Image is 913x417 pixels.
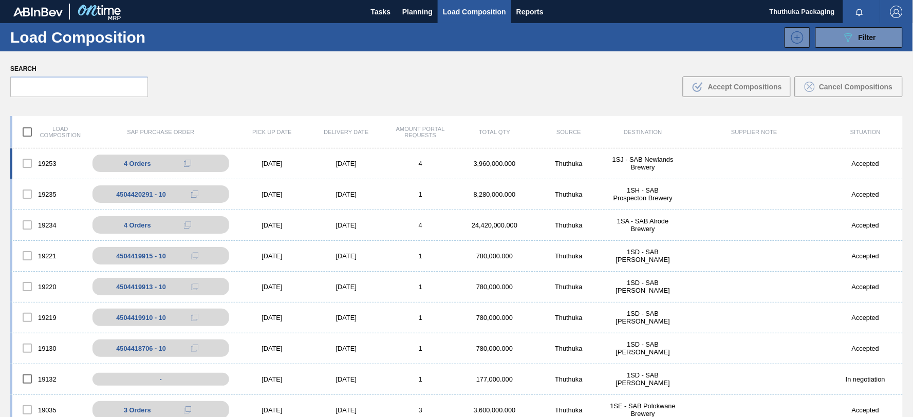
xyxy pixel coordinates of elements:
[235,345,309,352] div: [DATE]
[458,129,532,135] div: Total Qty
[458,375,532,383] div: 177,000.000
[309,129,383,135] div: Delivery Date
[124,221,151,229] span: 4 Orders
[235,406,309,414] div: [DATE]
[815,27,903,48] button: Filter
[235,283,309,291] div: [DATE]
[309,406,383,414] div: [DATE]
[532,345,606,352] div: Thuthuka
[458,406,532,414] div: 3,600,000.000
[184,280,205,293] div: Copy
[829,160,903,167] div: Accepted
[309,345,383,352] div: [DATE]
[12,368,86,390] div: 19132
[443,6,506,18] span: Load Composition
[843,5,876,19] button: Notifications
[383,252,457,260] div: 1
[184,188,205,200] div: Copy
[116,345,166,352] div: 4504418706 - 10
[177,219,198,231] div: Copy
[606,156,680,171] div: 1SJ - SAB Newlands Brewery
[819,83,892,91] span: Cancel Compositions
[458,221,532,229] div: 24,420,000.000
[890,6,903,18] img: Logout
[177,157,198,169] div: Copy
[235,191,309,198] div: [DATE]
[680,129,829,135] div: Supplier Note
[177,404,198,416] div: Copy
[795,77,903,97] button: Cancel Compositions
[235,252,309,260] div: [DATE]
[606,340,680,356] div: 1SD - SAB Rosslyn Brewery
[532,129,606,135] div: Source
[235,160,309,167] div: [DATE]
[13,7,63,16] img: TNhmsLtSVTkK8tSr43FrP2fwEKptu5GPRR3wAAAABJRU5ErkJggg==
[458,314,532,321] div: 780,000.000
[516,6,544,18] span: Reports
[116,283,166,291] div: 4504419913 - 10
[458,160,532,167] div: 3,960,000.000
[116,314,166,321] div: 4504419910 - 10
[383,314,457,321] div: 1
[235,314,309,321] div: [DATE]
[532,160,606,167] div: Thuthuka
[116,252,166,260] div: 4504419915 - 10
[12,337,86,359] div: 19130
[402,6,433,18] span: Planning
[235,375,309,383] div: [DATE]
[606,217,680,233] div: 1SA - SAB Alrode Brewery
[92,373,229,386] div: -
[779,27,810,48] div: New Load Composition
[12,183,86,205] div: 19235
[12,214,86,236] div: 19234
[10,62,148,77] label: Search
[309,252,383,260] div: [DATE]
[10,31,177,43] h1: Load Composition
[829,314,903,321] div: Accepted
[383,406,457,414] div: 3
[532,252,606,260] div: Thuthuka
[383,375,457,383] div: 1
[184,342,205,354] div: Copy
[12,307,86,328] div: 19219
[309,314,383,321] div: [DATE]
[383,191,457,198] div: 1
[235,129,309,135] div: Pick up Date
[606,129,680,135] div: Destination
[829,129,903,135] div: Situation
[708,83,782,91] span: Accept Compositions
[606,371,680,387] div: 1SD - SAB Rosslyn Brewery
[309,283,383,291] div: [DATE]
[184,311,205,324] div: Copy
[235,221,309,229] div: [DATE]
[309,160,383,167] div: [DATE]
[606,279,680,294] div: 1SD - SAB Rosslyn Brewery
[309,191,383,198] div: [DATE]
[458,252,532,260] div: 780,000.000
[532,191,606,198] div: Thuthuka
[683,77,791,97] button: Accept Compositions
[458,283,532,291] div: 780,000.000
[383,283,457,291] div: 1
[829,345,903,352] div: Accepted
[829,283,903,291] div: Accepted
[532,283,606,291] div: Thuthuka
[829,406,903,414] div: Accepted
[606,310,680,325] div: 1SD - SAB Rosslyn Brewery
[606,248,680,263] div: 1SD - SAB Rosslyn Brewery
[532,406,606,414] div: Thuthuka
[458,191,532,198] div: 8,280,000.000
[532,221,606,229] div: Thuthuka
[309,221,383,229] div: [DATE]
[532,375,606,383] div: Thuthuka
[86,129,235,135] div: SAP Purchase Order
[532,314,606,321] div: Thuthuka
[124,160,151,167] span: 4 Orders
[12,153,86,174] div: 19253
[184,250,205,262] div: Copy
[383,160,457,167] div: 4
[383,126,457,138] div: Amount Portal Requests
[116,191,166,198] div: 4504420291 - 10
[124,406,151,414] span: 3 Orders
[829,221,903,229] div: Accepted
